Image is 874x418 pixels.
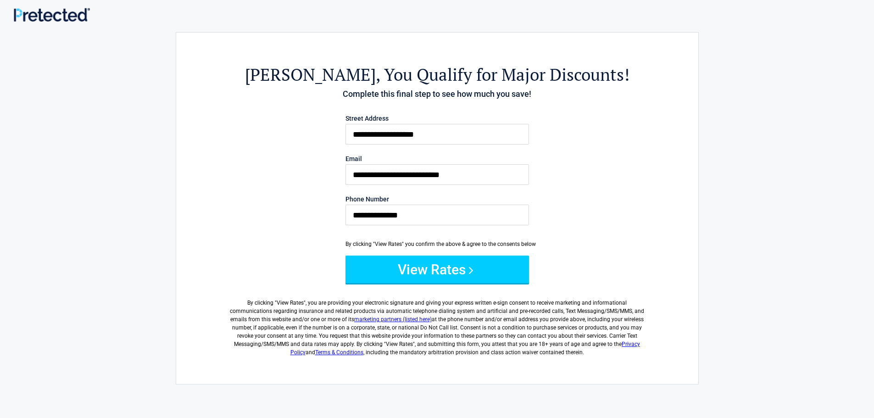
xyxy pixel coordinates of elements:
[227,88,648,100] h4: Complete this final step to see how much you save!
[345,196,529,202] label: Phone Number
[345,256,529,283] button: View Rates
[345,115,529,122] label: Street Address
[345,240,529,248] div: By clicking "View Rates" you confirm the above & agree to the consents below
[227,63,648,86] h2: , You Qualify for Major Discounts!
[315,349,363,356] a: Terms & Conditions
[245,63,376,86] span: [PERSON_NAME]
[227,291,648,357] label: By clicking " ", you are providing your electronic signature and giving your express written e-si...
[345,156,529,162] label: Email
[354,316,432,323] a: marketing partners (listed here)
[14,8,90,22] img: Main Logo
[277,300,304,306] span: View Rates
